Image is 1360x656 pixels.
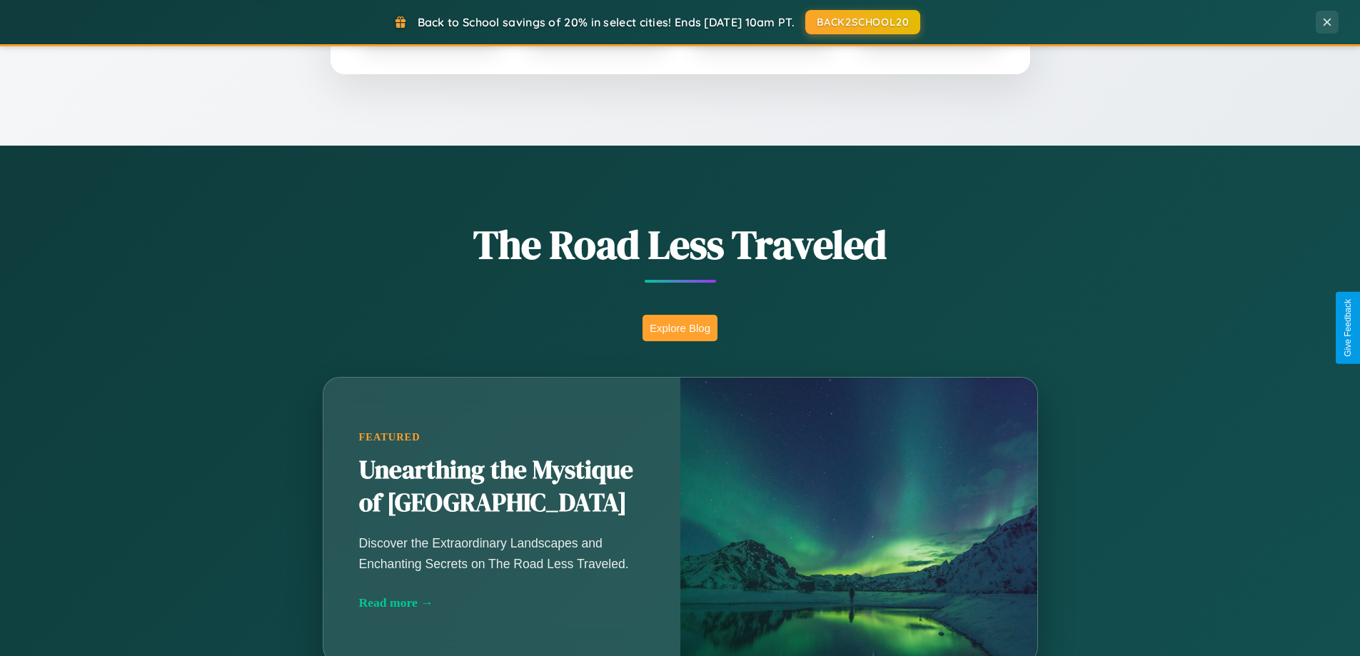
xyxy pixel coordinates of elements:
[359,454,645,520] h2: Unearthing the Mystique of [GEOGRAPHIC_DATA]
[1343,299,1353,357] div: Give Feedback
[252,217,1109,272] h1: The Road Less Traveled
[805,10,920,34] button: BACK2SCHOOL20
[359,533,645,573] p: Discover the Extraordinary Landscapes and Enchanting Secrets on The Road Less Traveled.
[418,15,795,29] span: Back to School savings of 20% in select cities! Ends [DATE] 10am PT.
[359,595,645,610] div: Read more →
[359,431,645,443] div: Featured
[643,315,717,341] button: Explore Blog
